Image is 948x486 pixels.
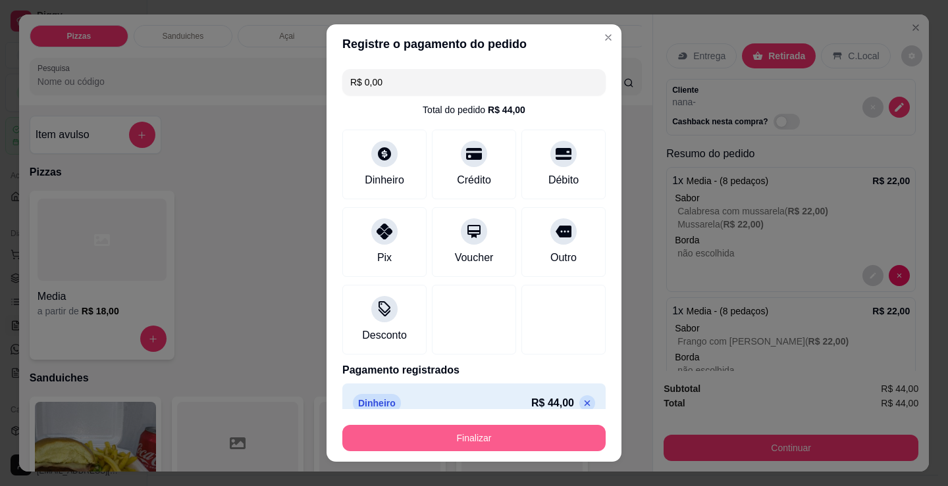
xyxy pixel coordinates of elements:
header: Registre o pagamento do pedido [327,24,621,64]
button: Close [598,27,619,48]
button: Finalizar [342,425,606,451]
div: Total do pedido [423,103,525,116]
p: Pagamento registrados [342,362,606,378]
div: Crédito [457,172,491,188]
div: Outro [550,250,577,266]
input: Ex.: hambúrguer de cordeiro [350,69,598,95]
div: Débito [548,172,579,188]
div: Voucher [455,250,494,266]
div: Desconto [362,328,407,343]
p: R$ 44,00 [531,395,574,411]
div: Dinheiro [365,172,404,188]
p: Dinheiro [353,394,401,412]
div: R$ 44,00 [488,103,525,116]
div: Pix [377,250,392,266]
